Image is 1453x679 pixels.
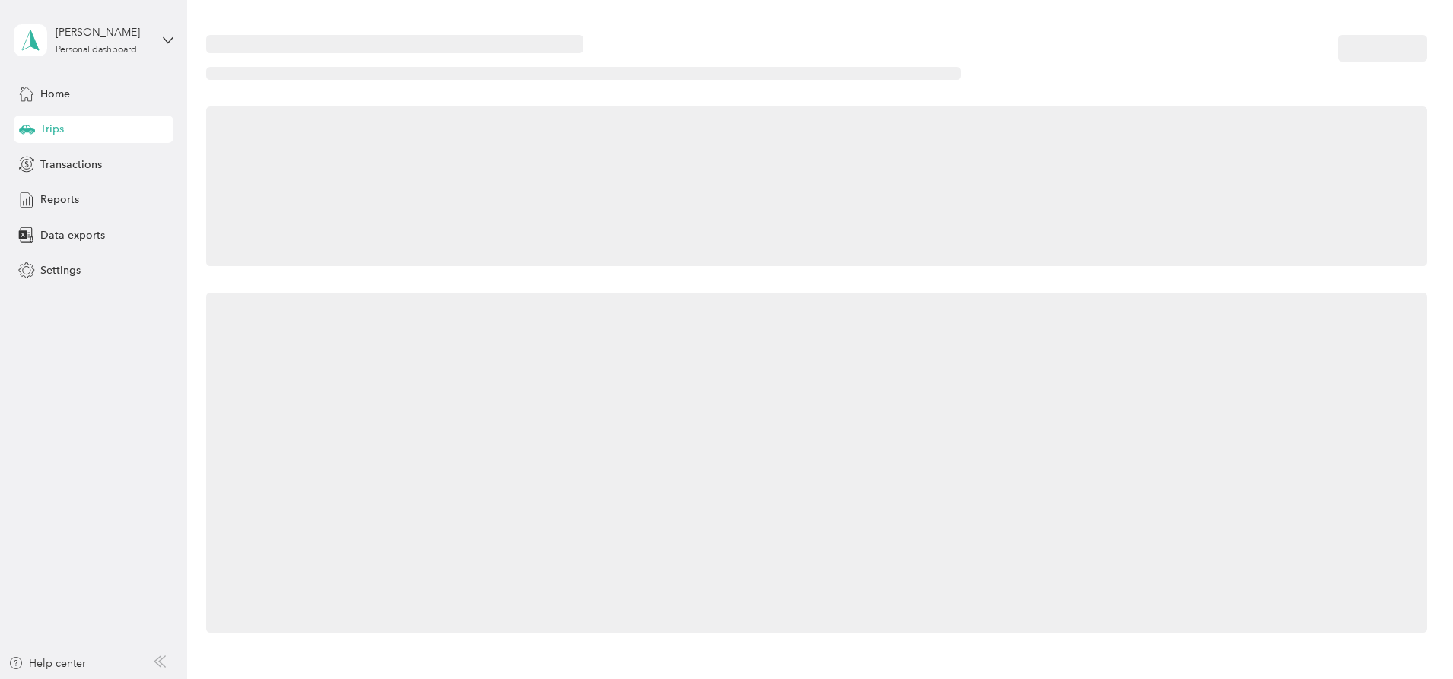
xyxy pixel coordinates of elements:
span: Data exports [40,227,105,243]
span: Trips [40,121,64,137]
span: Transactions [40,157,102,173]
div: Personal dashboard [56,46,137,55]
span: Reports [40,192,79,208]
button: Help center [8,655,86,671]
div: [PERSON_NAME] [56,24,151,40]
span: Settings [40,262,81,278]
iframe: Everlance-gr Chat Button Frame [1368,594,1453,679]
span: Home [40,86,70,102]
